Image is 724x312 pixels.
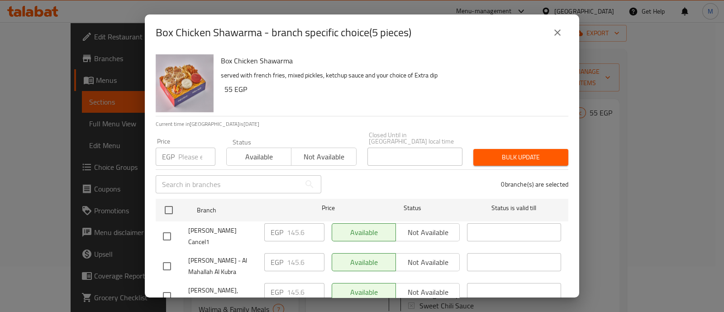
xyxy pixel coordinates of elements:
[287,283,324,301] input: Please enter price
[162,151,175,162] p: EGP
[156,25,411,40] h2: Box Chicken Shawarma - branch specific choice(5 pieces)
[156,54,214,112] img: Box Chicken Shawarma
[547,22,568,43] button: close
[156,120,568,128] p: Current time in [GEOGRAPHIC_DATA] is [DATE]
[481,152,561,163] span: Bulk update
[298,202,358,214] span: Price
[197,205,291,216] span: Branch
[178,148,215,166] input: Please enter price
[271,227,283,238] p: EGP
[188,225,257,248] span: [PERSON_NAME] Cancel1
[188,255,257,278] span: [PERSON_NAME] - Al Mahallah Al Kubra
[221,70,561,81] p: served with french fries, mixed pickles, ketchup sauce and your choice of Extra dip
[287,223,324,241] input: Please enter price
[188,285,257,307] span: [PERSON_NAME], [PERSON_NAME],cancel
[295,150,352,163] span: Not available
[230,150,288,163] span: Available
[271,257,283,268] p: EGP
[221,54,561,67] h6: Box Chicken Shawarma
[156,175,300,193] input: Search in branches
[271,287,283,298] p: EGP
[291,148,356,166] button: Not available
[501,180,568,189] p: 0 branche(s) are selected
[224,83,561,96] h6: 55 EGP
[366,202,460,214] span: Status
[467,202,561,214] span: Status is valid till
[473,149,568,166] button: Bulk update
[287,253,324,271] input: Please enter price
[226,148,291,166] button: Available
